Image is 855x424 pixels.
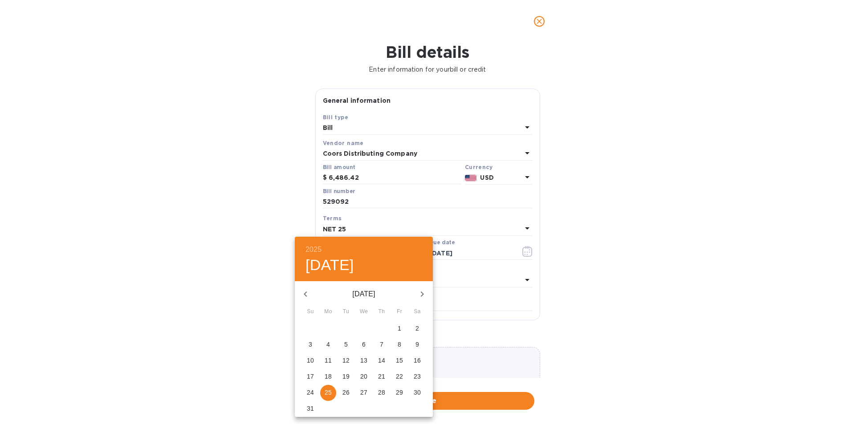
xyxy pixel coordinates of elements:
[415,340,419,349] p: 9
[391,307,407,316] span: Fr
[409,337,425,353] button: 9
[398,340,401,349] p: 8
[374,307,390,316] span: Th
[307,372,314,381] p: 17
[302,337,318,353] button: 3
[360,372,367,381] p: 20
[414,388,421,397] p: 30
[362,340,366,349] p: 6
[356,385,372,401] button: 27
[338,337,354,353] button: 5
[325,356,332,365] p: 11
[360,388,367,397] p: 27
[344,340,348,349] p: 5
[320,307,336,316] span: Mo
[356,369,372,385] button: 20
[378,388,385,397] p: 28
[414,356,421,365] p: 16
[374,353,390,369] button: 14
[307,356,314,365] p: 10
[338,369,354,385] button: 19
[325,388,332,397] p: 25
[374,385,390,401] button: 28
[409,369,425,385] button: 23
[342,356,350,365] p: 12
[326,340,330,349] p: 4
[356,353,372,369] button: 13
[302,385,318,401] button: 24
[398,324,401,333] p: 1
[307,404,314,413] p: 31
[309,340,312,349] p: 3
[302,307,318,316] span: Su
[396,388,403,397] p: 29
[414,372,421,381] p: 23
[409,353,425,369] button: 16
[316,289,411,299] p: [DATE]
[302,353,318,369] button: 10
[380,340,383,349] p: 7
[342,372,350,381] p: 19
[391,353,407,369] button: 15
[391,385,407,401] button: 29
[342,388,350,397] p: 26
[391,321,407,337] button: 1
[305,256,354,275] button: [DATE]
[305,243,322,256] button: 2025
[338,353,354,369] button: 12
[396,372,403,381] p: 22
[415,324,419,333] p: 2
[307,388,314,397] p: 24
[391,337,407,353] button: 8
[338,307,354,316] span: Tu
[356,307,372,316] span: We
[302,401,318,417] button: 31
[396,356,403,365] p: 15
[302,369,318,385] button: 17
[378,372,385,381] p: 21
[320,369,336,385] button: 18
[409,385,425,401] button: 30
[320,353,336,369] button: 11
[356,337,372,353] button: 6
[360,356,367,365] p: 13
[374,337,390,353] button: 7
[374,369,390,385] button: 21
[320,337,336,353] button: 4
[391,369,407,385] button: 22
[325,372,332,381] p: 18
[409,321,425,337] button: 2
[338,385,354,401] button: 26
[378,356,385,365] p: 14
[320,385,336,401] button: 25
[409,307,425,316] span: Sa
